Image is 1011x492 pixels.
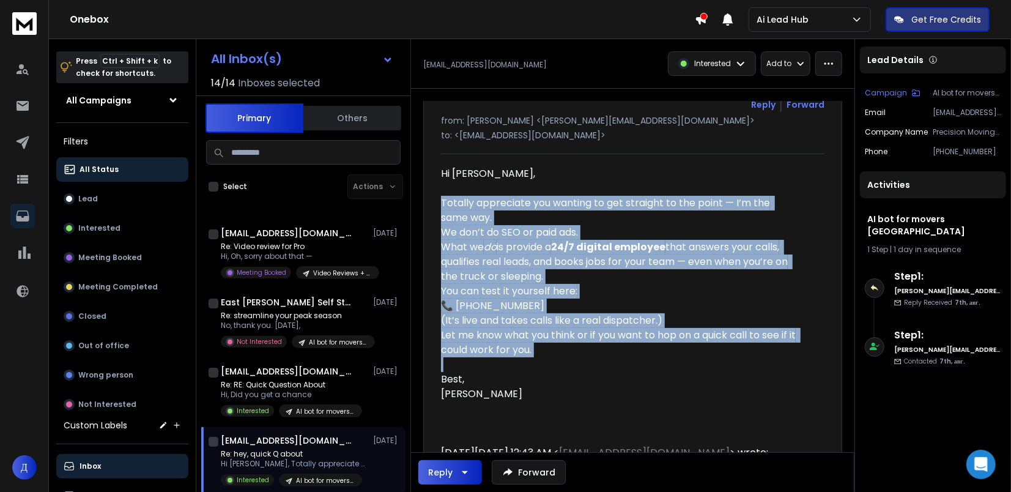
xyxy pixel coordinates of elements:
[56,304,188,329] button: Closed
[423,60,547,70] p: [EMAIL_ADDRESS][DOMAIN_NAME]
[78,341,129,351] p: Out of office
[12,455,37,480] button: Д
[418,460,482,485] button: Reply
[56,454,188,479] button: Inbox
[56,216,188,240] button: Interested
[860,171,1006,198] div: Activities
[221,380,362,390] p: Re: RE: Quick Question About
[865,88,920,98] button: Campaign
[441,196,798,225] div: Totally appreciate you wanting to get straight to the point — I’m the same way.
[955,298,980,307] span: 7th, авг.
[441,284,798,328] div: You can test it yourself here: 📞 [PHONE_NUMBER] (It’s live and takes calls like a real dispatcher.)
[865,108,886,117] p: Email
[766,59,791,69] p: Add to
[296,407,355,416] p: AI bot for movers MD
[237,337,282,346] p: Not Interested
[966,450,996,479] div: Open Intercom Messenger
[559,445,730,460] a: [EMAIL_ADDRESS][DOMAIN_NAME]
[221,321,368,330] p: No, thank you. [DATE],
[78,223,120,233] p: Interested
[221,252,368,261] p: Hi, Oh, sorry about that —
[78,253,142,263] p: Meeting Booked
[100,54,160,68] span: Ctrl + Shift + k
[303,105,401,132] button: Others
[933,127,1001,137] p: Precision Moving & Storage LLC
[223,182,247,192] label: Select
[221,390,362,400] p: Hi, Did you get a chance
[694,59,731,69] p: Interested
[441,225,798,240] div: We don’t do SEO or paid ads.
[865,88,907,98] p: Campaign
[56,187,188,211] button: Lead
[894,269,1001,284] h6: Step 1 :
[894,286,1001,296] h6: [PERSON_NAME][EMAIL_ADDRESS][DOMAIN_NAME]
[238,76,320,91] h3: Inboxes selected
[751,99,776,111] button: Reply
[865,127,928,137] p: Company Name
[441,240,798,284] div: What we is provide a that answers your calls, qualifies real leads, and books jobs for your team ...
[201,47,403,71] button: All Inbox(s)
[441,372,798,401] div: Best, [PERSON_NAME]
[80,461,101,471] p: Inbox
[56,245,188,270] button: Meeting Booked
[66,94,131,106] h1: All Campaigns
[78,400,136,409] p: Not Interested
[296,476,355,485] p: AI bot for movers [GEOGRAPHIC_DATA]
[76,55,171,80] p: Press to check for shortcuts.
[56,392,188,417] button: Not Interested
[911,13,981,26] p: Get Free Credits
[933,88,1001,98] p: AI bot for movers [GEOGRAPHIC_DATA]
[867,54,924,66] p: Lead Details
[221,449,368,459] p: Re: hey, quick Q about
[373,436,401,445] p: [DATE]
[933,108,1001,117] p: [EMAIL_ADDRESS][DOMAIN_NAME]
[56,363,188,387] button: Wrong person
[78,311,106,321] p: Closed
[894,328,1001,343] h6: Step 1 :
[867,244,888,255] span: 1 Step
[904,357,965,366] p: Contacted
[221,227,355,239] h1: [EMAIL_ADDRESS][DOMAIN_NAME]
[12,12,37,35] img: logo
[904,298,980,307] p: Reply Received
[221,311,368,321] p: Re: streamline your peak season
[373,367,401,376] p: [DATE]
[56,334,188,358] button: Out of office
[484,240,497,254] em: do
[441,445,798,460] div: [DATE][DATE] 12:43 AM < > wrote:
[221,242,368,252] p: Re: Video review for Pro
[78,370,133,380] p: Wrong person
[867,245,999,255] div: |
[211,53,282,65] h1: All Inbox(s)
[933,147,1001,157] p: [PHONE_NUMBER]
[757,13,813,26] p: Ai Lead Hub
[221,296,355,308] h1: East [PERSON_NAME] Self Storage
[221,459,368,469] p: Hi [PERSON_NAME], Totally appreciate you wanting
[70,12,695,27] h1: Onebox
[237,268,286,277] p: Meeting Booked
[441,129,824,141] p: to: <[EMAIL_ADDRESS][DOMAIN_NAME]>
[56,88,188,113] button: All Campaigns
[78,194,98,204] p: Lead
[78,282,158,292] p: Meeting Completed
[886,7,990,32] button: Get Free Credits
[787,99,824,111] div: Forward
[373,228,401,238] p: [DATE]
[309,338,368,347] p: AI bot for movers NH
[441,328,798,357] div: Let me know what you think or if you want to hop on a quick call to see if it could work for you.
[492,460,566,485] button: Forward
[237,475,269,485] p: Interested
[551,240,665,254] strong: 24/7 digital employee
[56,157,188,182] button: All Status
[80,165,119,174] p: All Status
[894,345,1001,354] h6: [PERSON_NAME][EMAIL_ADDRESS][DOMAIN_NAME]
[441,166,798,181] div: Hi [PERSON_NAME],
[428,466,453,479] div: Reply
[313,269,372,278] p: Video Reviews + HeyGen subflow
[373,297,401,307] p: [DATE]
[64,419,127,431] h3: Custom Labels
[221,434,355,447] h1: [EMAIL_ADDRESS][DOMAIN_NAME]
[56,133,188,150] h3: Filters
